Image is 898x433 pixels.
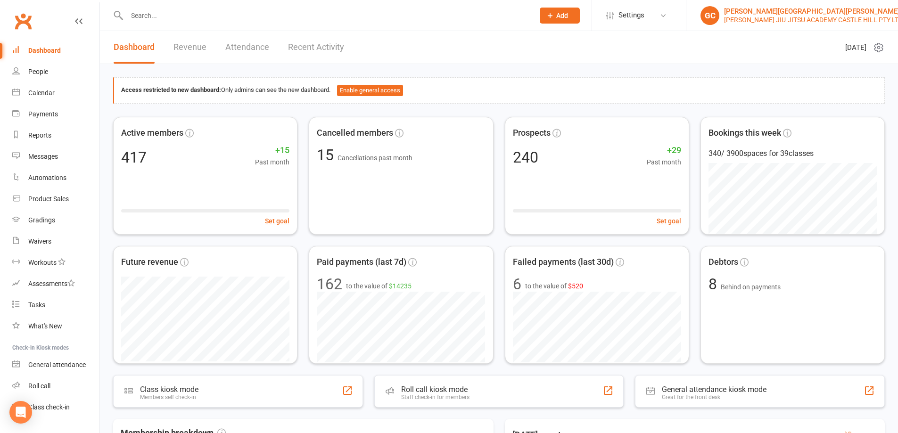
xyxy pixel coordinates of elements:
a: Reports [12,125,99,146]
span: +29 [647,144,681,157]
div: GC [700,6,719,25]
span: Active members [121,126,183,140]
a: Automations [12,167,99,188]
button: Set goal [657,216,681,226]
button: Add [540,8,580,24]
span: to the value of [525,281,583,291]
div: Calendar [28,89,55,97]
strong: Access restricted to new dashboard: [121,86,221,93]
div: Gradings [28,216,55,224]
div: Messages [28,153,58,160]
div: People [28,68,48,75]
div: Payments [28,110,58,118]
a: Messages [12,146,99,167]
div: 162 [317,277,342,292]
span: 8 [709,275,721,293]
a: Workouts [12,252,99,273]
div: General attendance kiosk mode [662,385,766,394]
span: Prospects [513,126,551,140]
div: 6 [513,277,521,292]
a: Dashboard [12,40,99,61]
a: People [12,61,99,82]
div: Roll call kiosk mode [401,385,470,394]
div: What's New [28,322,62,330]
div: Automations [28,174,66,181]
div: Reports [28,131,51,139]
div: Roll call [28,382,50,390]
div: Great for the front desk [662,394,766,400]
a: Dashboard [114,31,155,64]
span: Bookings this week [709,126,781,140]
div: 417 [121,150,147,165]
a: Clubworx [11,9,35,33]
span: +15 [255,144,289,157]
span: Future revenue [121,255,178,269]
div: Class kiosk mode [140,385,198,394]
div: 340 / 3900 spaces for 39 classes [709,147,877,160]
div: Class check-in [28,403,70,411]
button: Enable general access [337,85,403,96]
span: Cancellations past month [338,154,412,162]
span: Debtors [709,255,738,269]
span: to the value of [346,281,412,291]
span: [DATE] [845,42,866,53]
button: Set goal [265,216,289,226]
a: Product Sales [12,188,99,210]
span: Past month [255,157,289,167]
a: Assessments [12,273,99,294]
span: Add [556,12,568,19]
div: Staff check-in for members [401,394,470,400]
div: Product Sales [28,195,69,203]
div: Waivers [28,237,51,245]
a: What's New [12,316,99,337]
span: Failed payments (last 30d) [513,255,614,269]
div: Members self check-in [140,394,198,400]
a: Gradings [12,210,99,231]
span: Settings [618,5,644,26]
span: 15 [317,146,338,164]
div: Only admins can see the new dashboard. [121,85,877,96]
a: Tasks [12,294,99,316]
span: $520 [568,282,583,290]
div: Tasks [28,301,45,309]
a: Roll call [12,376,99,397]
input: Search... [124,9,527,22]
div: 240 [513,150,538,165]
a: Attendance [225,31,269,64]
a: General attendance kiosk mode [12,354,99,376]
span: Behind on payments [721,283,781,291]
div: Workouts [28,259,57,266]
span: Paid payments (last 7d) [317,255,406,269]
a: Payments [12,104,99,125]
span: $14235 [389,282,412,290]
a: Class kiosk mode [12,397,99,418]
a: Waivers [12,231,99,252]
a: Revenue [173,31,206,64]
div: Open Intercom Messenger [9,401,32,424]
div: Dashboard [28,47,61,54]
a: Recent Activity [288,31,344,64]
span: Past month [647,157,681,167]
div: General attendance [28,361,86,368]
span: Cancelled members [317,126,393,140]
div: Assessments [28,280,75,287]
a: Calendar [12,82,99,104]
